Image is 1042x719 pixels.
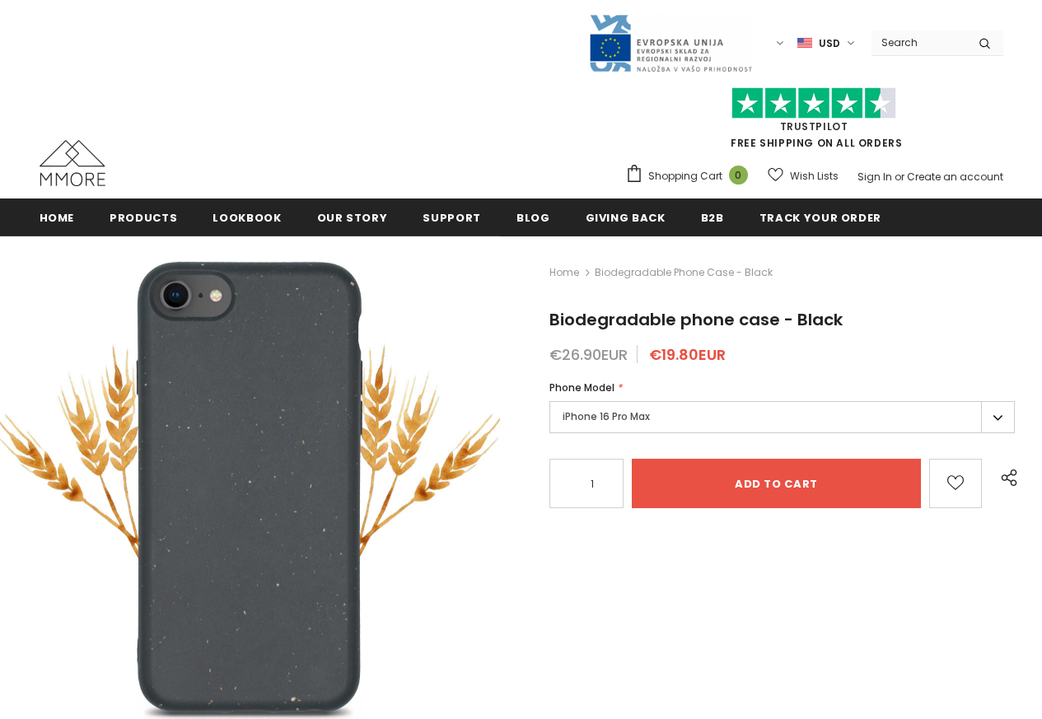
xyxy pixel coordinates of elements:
[549,381,614,395] span: Phone Model
[549,344,628,365] span: €26.90EUR
[516,198,550,236] a: Blog
[110,198,177,236] a: Products
[110,210,177,226] span: Products
[649,344,726,365] span: €19.80EUR
[759,210,881,226] span: Track your order
[895,170,904,184] span: or
[213,198,281,236] a: Lookbook
[780,119,848,133] a: Trustpilot
[40,210,75,226] span: Home
[797,36,812,50] img: USD
[857,170,892,184] a: Sign In
[317,210,388,226] span: Our Story
[40,140,105,186] img: MMORE Cases
[516,210,550,226] span: Blog
[213,210,281,226] span: Lookbook
[907,170,1003,184] a: Create an account
[549,308,843,331] span: Biodegradable phone case - Black
[729,166,748,184] span: 0
[423,210,481,226] span: support
[790,168,839,184] span: Wish Lists
[588,35,753,49] a: Javni Razpis
[588,13,753,73] img: Javni Razpis
[759,198,881,236] a: Track your order
[871,30,966,54] input: Search Site
[595,263,773,282] span: Biodegradable phone case - Black
[423,198,481,236] a: support
[40,198,75,236] a: Home
[701,198,724,236] a: B2B
[549,401,1015,433] label: iPhone 16 Pro Max
[701,210,724,226] span: B2B
[768,161,839,190] a: Wish Lists
[731,87,896,119] img: Trust Pilot Stars
[632,459,921,508] input: Add to cart
[625,164,756,189] a: Shopping Cart 0
[648,168,722,184] span: Shopping Cart
[317,198,388,236] a: Our Story
[819,35,840,52] span: USD
[549,263,579,282] a: Home
[586,198,666,236] a: Giving back
[586,210,666,226] span: Giving back
[625,95,1003,150] span: FREE SHIPPING ON ALL ORDERS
